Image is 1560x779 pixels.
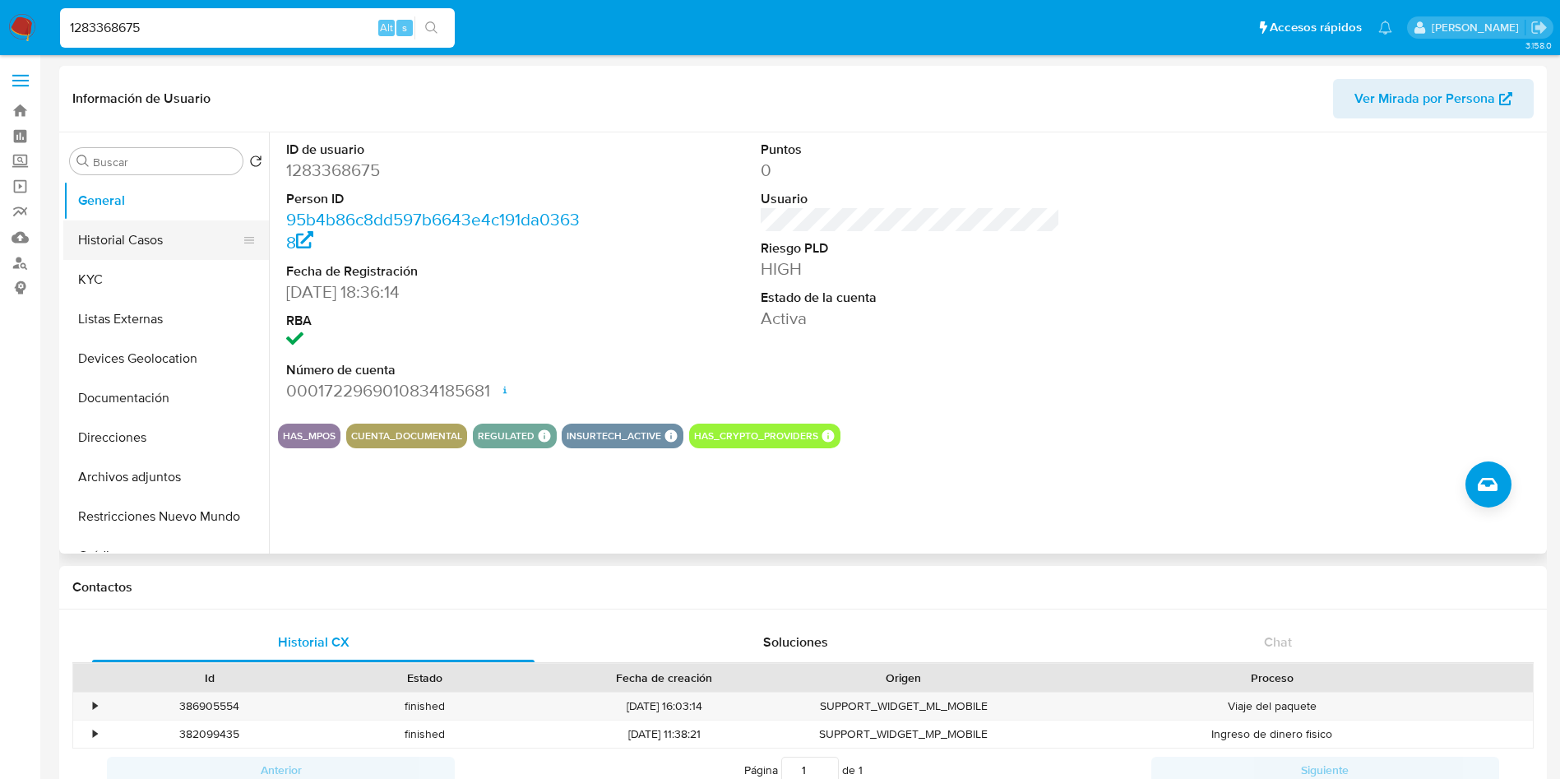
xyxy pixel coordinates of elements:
[286,141,586,159] dt: ID de usuario
[278,633,349,651] span: Historial CX
[63,299,269,339] button: Listas Externas
[1264,633,1292,651] span: Chat
[544,670,785,686] div: Fecha de creación
[761,289,1061,307] dt: Estado de la cuenta
[286,361,586,379] dt: Número de cuenta
[796,721,1011,748] div: SUPPORT_WIDGET_MP_MOBILE
[102,721,317,748] div: 382099435
[533,693,796,720] div: [DATE] 16:03:14
[763,633,828,651] span: Soluciones
[63,339,269,378] button: Devices Geolocation
[808,670,1000,686] div: Origen
[1011,693,1533,720] div: Viaje del paquete
[113,670,306,686] div: Id
[63,457,269,497] button: Archivos adjuntos
[93,698,97,714] div: •
[761,239,1061,257] dt: Riesgo PLD
[249,155,262,173] button: Volver al orden por defecto
[329,670,521,686] div: Estado
[63,497,269,536] button: Restricciones Nuevo Mundo
[60,17,455,39] input: Buscar usuario o caso...
[286,207,580,254] a: 95b4b86c8dd597b6643e4c191da03638
[402,20,407,35] span: s
[286,159,586,182] dd: 1283368675
[761,141,1061,159] dt: Puntos
[761,257,1061,281] dd: HIGH
[1530,19,1548,36] a: Salir
[761,307,1061,330] dd: Activa
[380,20,393,35] span: Alt
[1354,79,1495,118] span: Ver Mirada por Persona
[761,159,1061,182] dd: 0
[102,693,317,720] div: 386905554
[286,379,586,402] dd: 0001722969010834185681
[533,721,796,748] div: [DATE] 11:38:21
[317,721,533,748] div: finished
[796,693,1011,720] div: SUPPORT_WIDGET_ML_MOBILE
[63,181,269,220] button: General
[93,726,97,742] div: •
[286,190,586,208] dt: Person ID
[63,536,269,576] button: Créditos
[317,693,533,720] div: finished
[1023,670,1521,686] div: Proceso
[286,262,586,281] dt: Fecha de Registración
[76,155,90,168] button: Buscar
[859,762,863,778] span: 1
[63,260,269,299] button: KYC
[1333,79,1534,118] button: Ver Mirada por Persona
[63,418,269,457] button: Direcciones
[63,378,269,418] button: Documentación
[72,90,211,107] h1: Información de Usuario
[1270,19,1362,36] span: Accesos rápidos
[93,155,236,169] input: Buscar
[1432,20,1525,35] p: ivonne.perezonofre@mercadolibre.com.mx
[414,16,448,39] button: search-icon
[63,220,256,260] button: Historial Casos
[1011,721,1533,748] div: Ingreso de dinero fisico
[286,312,586,330] dt: RBA
[1378,21,1392,35] a: Notificaciones
[761,190,1061,208] dt: Usuario
[72,579,1534,596] h1: Contactos
[286,281,586,304] dd: [DATE] 18:36:14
